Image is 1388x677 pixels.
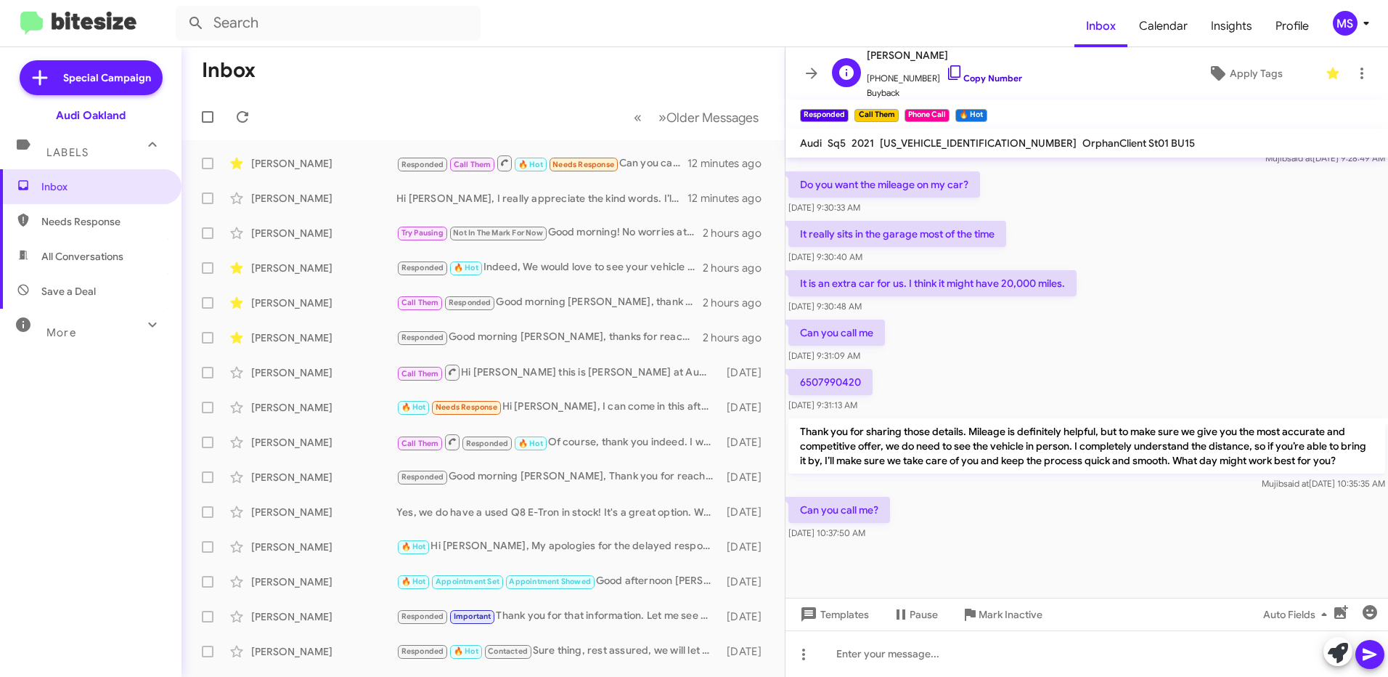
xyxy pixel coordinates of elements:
div: Good morning [PERSON_NAME], thank you for reaching out. We’d love the opportunity to see your veh... [396,294,703,311]
span: 🔥 Hot [401,402,426,412]
span: [DATE] 9:30:33 AM [788,202,860,213]
span: Call Them [454,160,491,169]
span: Responded [401,472,444,482]
small: Phone Call [905,109,950,122]
p: It is an extra car for us. I think it might have 20,000 miles. [788,270,1077,296]
span: Needs Response [552,160,614,169]
div: Sure thing, rest assured, we will let you know as soon as we a word on. [396,643,720,660]
span: 🔥 Hot [454,263,478,272]
div: [DATE] [720,540,773,554]
div: Good morning! No worries at all, I understand you're not ready to move forward just yet. I'm here... [396,224,703,241]
span: Try Pausing [401,228,444,238]
small: Responded [800,109,849,122]
div: Indeed, We would love to see your vehicle [DATE], we open at 9am and we close at 7pm. Let me know... [396,259,703,276]
span: [DATE] 9:30:40 AM [788,251,862,262]
p: It really sits in the garage most of the time [788,221,1006,247]
span: Calendar [1127,5,1199,47]
div: Hi [PERSON_NAME], I can come in this afternoon around 3:30-4pm. Does that work? [396,399,720,415]
div: [DATE] [720,575,773,589]
button: Mark Inactive [950,601,1054,628]
div: Good morning [PERSON_NAME], Thank you for reaching out and sharing that detailed conversation you... [396,469,720,485]
div: Hi [PERSON_NAME], My apologies for the delayed response. Absolutely, let me know what time this a... [396,538,720,555]
div: Good afternoon [PERSON_NAME], Thank you for reaching out. Absolutely you could. We will see you [... [396,573,720,590]
span: Responded [401,160,444,169]
h1: Inbox [202,59,256,82]
span: Call Them [401,298,439,307]
button: Previous [625,102,650,132]
span: Call Them [401,439,439,448]
div: Of course, thank you indeed. I will keep an eye out for a similar vehicle that is certified, rest... [396,433,720,451]
div: 2 hours ago [703,331,773,345]
div: [DATE] [720,365,773,380]
div: 12 minutes ago [687,156,773,171]
span: Templates [797,601,869,628]
div: [PERSON_NAME] [251,331,396,345]
button: Auto Fields [1252,601,1344,628]
div: [PERSON_NAME] [251,505,396,519]
span: Responded [401,612,444,621]
a: Insights [1199,5,1264,47]
a: Inbox [1074,5,1127,47]
div: [DATE] [720,435,773,450]
div: [PERSON_NAME] [251,540,396,554]
span: Save a Deal [41,284,96,299]
a: Profile [1264,5,1320,47]
div: [PERSON_NAME] [251,575,396,589]
span: 🔥 Hot [401,542,426,551]
input: Search [176,6,481,41]
span: All Conversations [41,249,123,264]
span: 🔥 Hot [518,160,543,169]
div: Audi Oakland [56,108,126,123]
div: [DATE] [720,505,773,519]
span: Appointment Showed [509,577,591,586]
span: Labels [46,146,89,159]
span: Responded [449,298,491,307]
nav: Page navigation example [626,102,767,132]
span: Apply Tags [1230,60,1283,86]
div: Hi [PERSON_NAME], I really appreciate the kind words. I’ll be sure to pass your feedback along to... [396,191,687,206]
span: Mujib [DATE] 10:35:35 AM [1262,478,1385,489]
div: 2 hours ago [703,226,773,240]
span: Sq5 [828,137,846,150]
span: OrphanClient St01 BU15 [1082,137,1195,150]
span: Audi [800,137,822,150]
span: 🔥 Hot [401,577,426,586]
div: [PERSON_NAME] [251,609,396,624]
div: [PERSON_NAME] [251,261,396,275]
div: Yes, we do have a used Q8 E-Tron in stock! It's a great option. When would you like to come in an... [396,505,720,519]
span: 2021 [852,137,874,150]
span: Not In The Mark For Now [453,228,543,238]
span: [DATE] 9:31:09 AM [788,350,860,361]
span: Auto Fields [1263,601,1333,628]
div: [PERSON_NAME] [251,191,396,206]
small: Call Them [854,109,898,122]
div: [PERSON_NAME] [251,365,396,380]
div: [DATE] [720,609,773,624]
span: Contacted [488,646,528,656]
button: Pause [881,601,950,628]
span: Mujib [DATE] 9:28:49 AM [1265,153,1385,163]
div: Thank you for that information. Let me see what I got here. [396,608,720,625]
span: Inbox [41,179,165,194]
span: Important [454,612,491,621]
span: « [634,108,642,126]
button: Templates [785,601,881,628]
span: Responded [401,646,444,656]
div: Good morning [PERSON_NAME], thanks for reaching out. We’d love to see the vehicle in person to gi... [396,329,703,346]
span: » [658,108,666,126]
span: [PHONE_NUMBER] [867,64,1022,86]
div: [PERSON_NAME] [251,470,396,485]
span: Needs Response [436,402,497,412]
div: [PERSON_NAME] [251,156,396,171]
span: Responded [401,263,444,272]
a: Special Campaign [20,60,163,95]
p: Do you want the mileage on my car? [788,171,980,198]
div: [DATE] [720,400,773,415]
div: [PERSON_NAME] [251,296,396,310]
span: Buyback [867,86,1022,100]
div: [PERSON_NAME] [251,435,396,450]
button: MS [1320,11,1372,36]
span: [DATE] 9:31:13 AM [788,400,857,410]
